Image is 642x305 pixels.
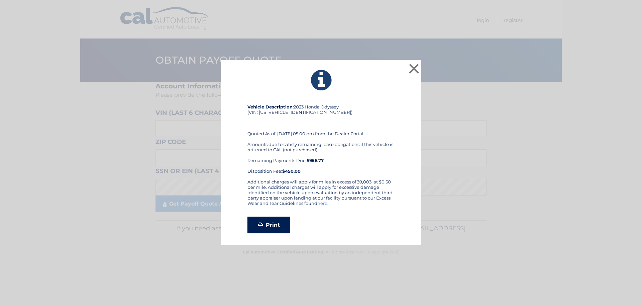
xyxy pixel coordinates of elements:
[282,168,301,174] strong: $450.00
[407,62,421,75] button: ×
[307,158,324,163] b: $956.77
[317,201,327,206] a: here
[247,179,395,211] div: Additional charges will apply for miles in excess of 39,003, at $0.50 per mile. Additional charge...
[247,104,294,109] strong: Vehicle Description:
[247,104,395,179] div: 2023 Honda Odyssey (VIN: [US_VEHICLE_IDENTIFICATION_NUMBER]) Quoted As of: [DATE] 05:00 pm from t...
[247,217,290,233] a: Print
[247,142,395,174] div: Amounts due to satisfy remaining lease obligations if this vehicle is returned to CAL (not purcha...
